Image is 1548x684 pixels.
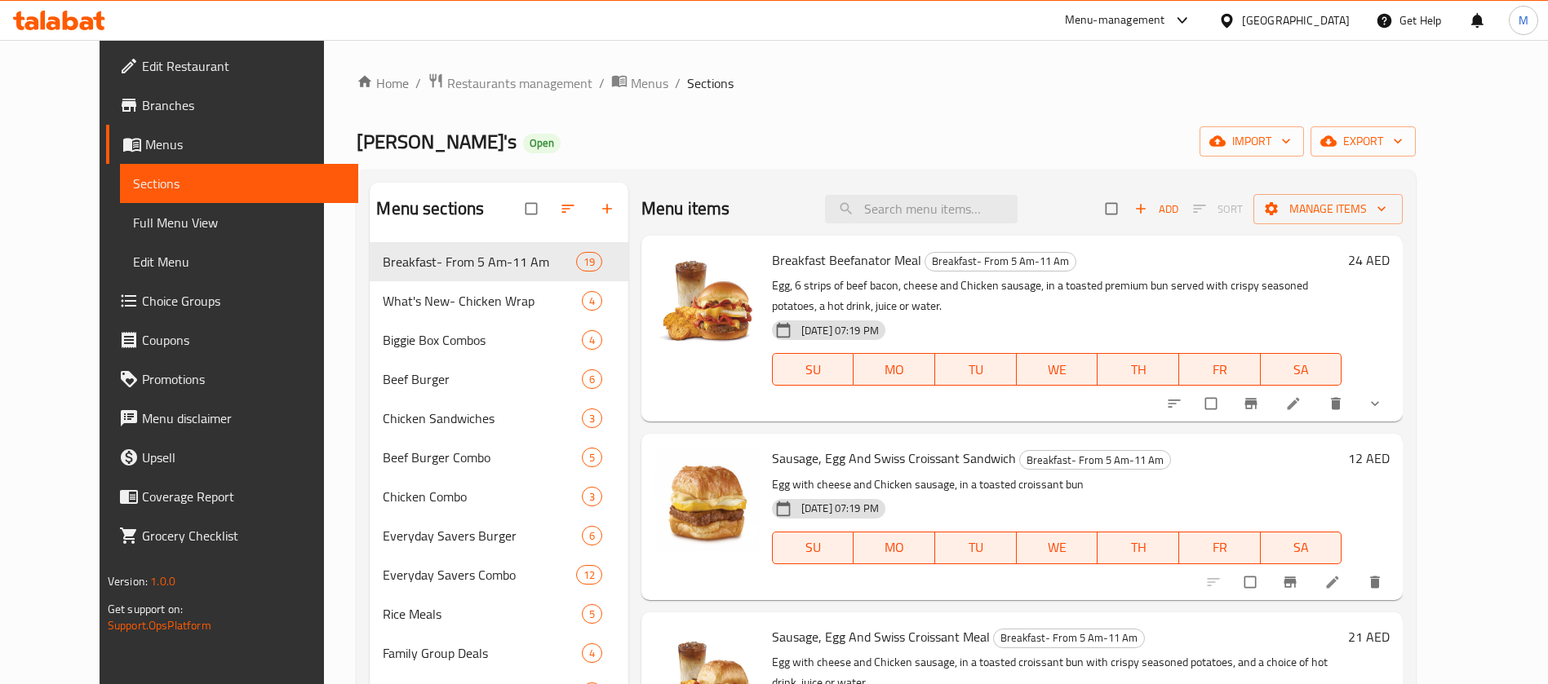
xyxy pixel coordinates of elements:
span: Coupons [142,330,345,350]
button: TU [935,532,1017,564]
span: What's New- Chicken Wrap [383,291,581,311]
span: Biggie Box Combos [383,330,581,350]
span: Select to update [1195,388,1230,419]
span: [DATE] 07:19 PM [795,323,885,338]
span: WE [1023,536,1092,559]
div: Breakfast- From 5 Am-11 Am [383,252,575,271]
span: Breakfast- From 5 Am-11 Am [994,629,1144,647]
span: TH [1104,358,1173,382]
span: WE [1023,358,1092,382]
div: Everyday Savers Combo12 [370,555,628,594]
span: TU [942,358,1010,382]
span: M [1519,11,1528,29]
span: Select section [1096,193,1130,224]
div: Family Group Deals [383,643,581,663]
span: 4 [583,333,601,348]
button: sort-choices [1156,386,1195,421]
span: 19 [577,254,601,270]
button: WE [1017,532,1098,564]
button: FR [1179,353,1261,386]
button: SA [1261,353,1342,386]
div: Beef Burger6 [370,360,628,399]
span: Add [1134,200,1178,218]
a: Edit menu item [1324,574,1344,590]
span: TH [1104,536,1173,559]
p: Egg with cheese and Chicken sausage, in a toasted croissant bun [772,474,1342,495]
a: Edit Menu [120,242,358,281]
a: Coverage Report [106,477,358,516]
div: Breakfast- From 5 Am-11 Am [993,629,1145,648]
button: Manage items [1253,194,1403,224]
button: WE [1017,353,1098,386]
a: Edit Restaurant [106,46,358,86]
span: 3 [583,489,601,505]
span: Grocery Checklist [142,526,345,545]
a: Choice Groups [106,281,358,320]
h2: Menu sections [376,196,484,221]
span: Select to update [1235,567,1269,598]
a: Support.OpsPlatform [108,615,211,636]
button: TH [1098,532,1179,564]
span: Open [523,136,561,150]
div: items [576,565,602,585]
span: Everyday Savers Combo [383,565,575,585]
span: SU [779,536,848,559]
svg: Show Choices [1367,395,1383,412]
div: items [582,643,602,663]
span: Edit Menu [133,252,345,271]
button: Add section [589,191,628,227]
span: 4 [583,293,601,309]
div: Menu-management [1065,11,1165,30]
span: MO [860,358,929,382]
div: Rice Meals5 [370,594,628,633]
span: Breakfast- From 5 Am-11 Am [925,252,1076,271]
div: items [582,369,602,389]
span: 1.0.0 [150,571,175,592]
div: Chicken Combo3 [370,477,628,516]
button: export [1311,126,1416,157]
li: / [415,73,421,93]
a: Restaurants management [428,73,592,94]
div: Beef Burger Combo [383,448,581,467]
span: Upsell [142,448,345,467]
button: delete [1318,386,1357,421]
button: MO [854,353,935,386]
li: / [599,73,605,93]
div: items [582,291,602,311]
span: Breakfast Beefanator Meal [772,248,921,272]
h6: 24 AED [1348,249,1390,271]
span: MO [860,536,929,559]
span: Beef Burger [383,369,581,389]
span: SA [1267,536,1336,559]
span: 3 [583,411,601,426]
nav: breadcrumb [357,73,1416,94]
div: items [582,448,602,467]
span: 6 [583,528,601,544]
div: items [576,252,602,271]
span: 12 [577,567,601,583]
span: 4 [583,646,601,661]
span: Rice Meals [383,604,581,624]
h6: 21 AED [1348,625,1390,648]
span: Everyday Savers Burger [383,526,581,545]
img: Sausage, Egg And Swiss Croissant Sandwich [654,447,759,551]
span: Chicken Sandwiches [383,408,581,428]
button: Branch-specific-item [1233,386,1272,421]
span: [DATE] 07:19 PM [795,501,885,516]
span: Version: [108,571,148,592]
a: Menu disclaimer [106,399,358,438]
span: Sort sections [550,191,589,227]
a: Full Menu View [120,203,358,242]
span: Select section first [1182,196,1253,222]
span: Get support on: [108,598,183,620]
span: Select all sections [516,193,550,224]
h6: 12 AED [1348,447,1390,470]
span: 5 [583,607,601,622]
span: export [1324,131,1403,152]
button: SA [1261,532,1342,564]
